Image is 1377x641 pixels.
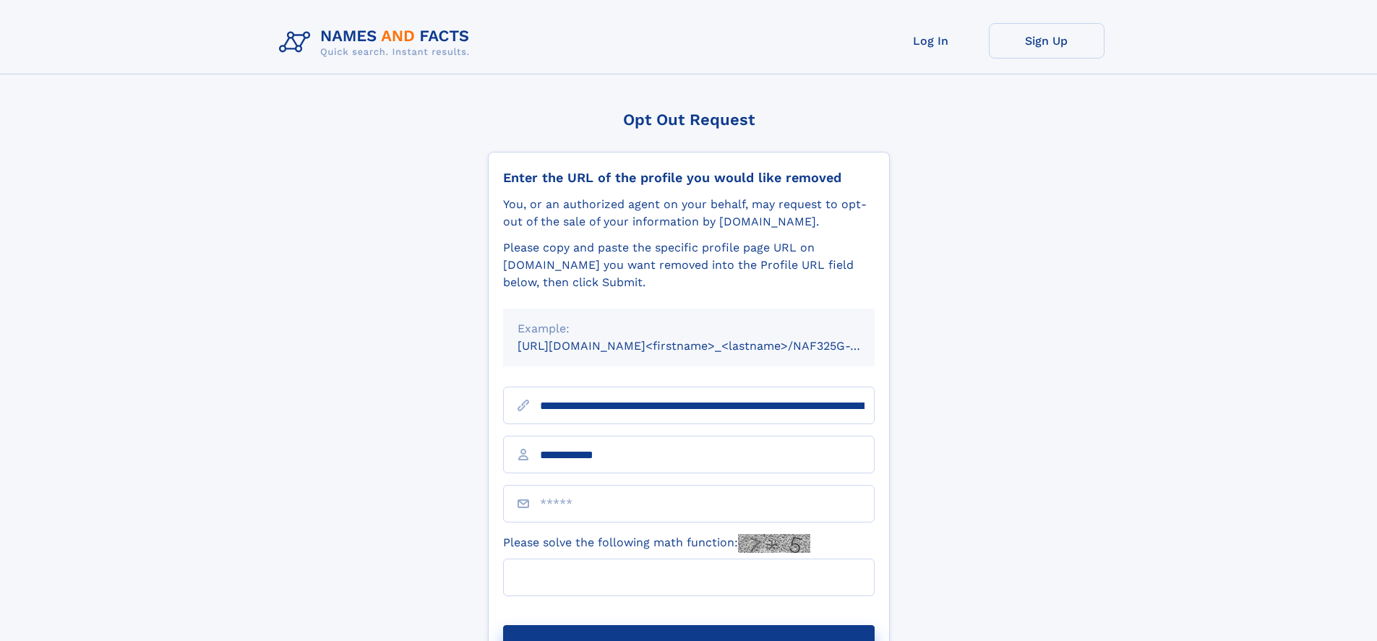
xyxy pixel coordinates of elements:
div: You, or an authorized agent on your behalf, may request to opt-out of the sale of your informatio... [503,196,875,231]
div: Please copy and paste the specific profile page URL on [DOMAIN_NAME] you want removed into the Pr... [503,239,875,291]
img: Logo Names and Facts [273,23,481,62]
div: Opt Out Request [488,111,890,129]
a: Log In [873,23,989,59]
label: Please solve the following math function: [503,534,810,553]
div: Enter the URL of the profile you would like removed [503,170,875,186]
small: [URL][DOMAIN_NAME]<firstname>_<lastname>/NAF325G-xxxxxxxx [518,339,902,353]
div: Example: [518,320,860,337]
a: Sign Up [989,23,1104,59]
